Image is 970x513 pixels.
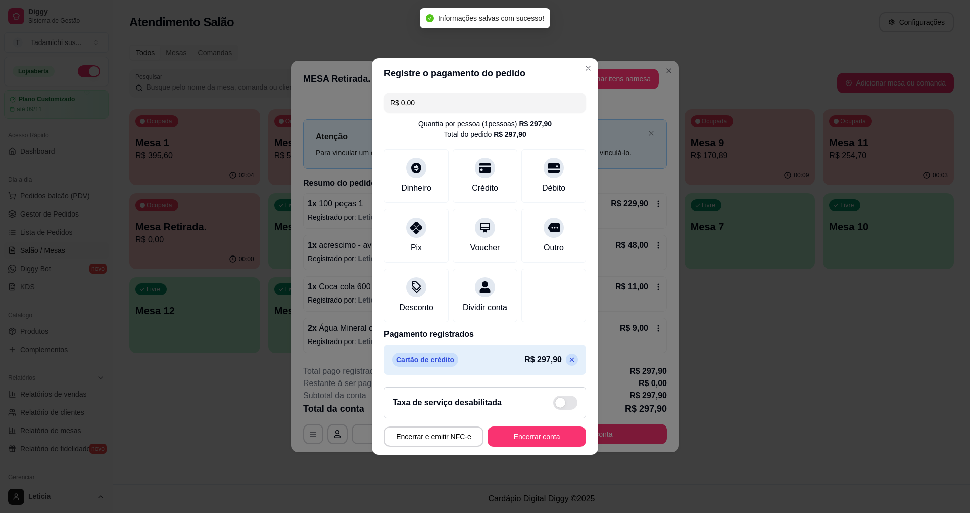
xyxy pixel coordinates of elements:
p: Pagamento registrados [384,328,586,340]
div: Dividir conta [463,302,507,314]
span: check-circle [426,14,434,22]
div: Total do pedido [444,129,526,139]
div: Quantia por pessoa ( 1 pessoas) [418,119,552,129]
div: Outro [544,242,564,254]
input: Ex.: hambúrguer de cordeiro [390,93,580,113]
div: Débito [542,182,565,194]
div: Desconto [399,302,433,314]
div: Crédito [472,182,498,194]
button: Close [580,60,596,76]
button: Encerrar conta [488,426,586,447]
p: Cartão de crédito [392,353,458,367]
div: Voucher [470,242,500,254]
div: R$ 297,90 [494,129,526,139]
div: Dinheiro [401,182,431,194]
span: Informações salvas com sucesso! [438,14,544,22]
header: Registre o pagamento do pedido [372,58,598,89]
div: Pix [411,242,422,254]
p: R$ 297,90 [524,354,562,366]
button: Encerrar e emitir NFC-e [384,426,483,447]
h2: Taxa de serviço desabilitada [393,397,502,409]
div: R$ 297,90 [519,119,552,129]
